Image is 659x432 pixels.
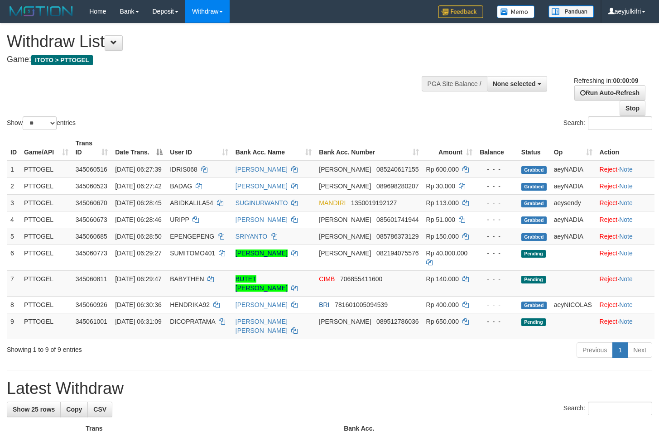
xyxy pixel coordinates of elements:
[76,301,107,308] span: 345060926
[236,250,288,257] a: [PERSON_NAME]
[115,216,161,223] span: [DATE] 06:28:46
[619,166,633,173] a: Note
[319,216,371,223] span: [PERSON_NAME]
[521,318,546,326] span: Pending
[76,216,107,223] span: 345060673
[7,33,430,51] h1: Withdraw List
[423,135,476,161] th: Amount: activate to sort column ascending
[422,76,487,91] div: PGA Site Balance /
[627,342,652,358] a: Next
[476,135,518,161] th: Balance
[20,194,72,211] td: PTTOGEL
[493,80,536,87] span: None selected
[335,301,388,308] span: Copy 781601005094539 to clipboard
[20,270,72,296] td: PTTOGEL
[613,77,638,84] strong: 00:00:09
[426,233,459,240] span: Rp 150.000
[574,77,638,84] span: Refreshing in:
[87,402,112,417] a: CSV
[7,5,76,18] img: MOTION_logo.png
[7,379,652,398] h1: Latest Withdraw
[376,250,418,257] span: Copy 082194075576 to clipboard
[497,5,535,18] img: Button%20Memo.svg
[480,165,514,174] div: - - -
[236,216,288,223] a: [PERSON_NAME]
[7,55,430,64] h4: Game:
[20,161,72,178] td: PTTOGEL
[550,178,596,194] td: aeyNADIA
[619,182,633,190] a: Note
[620,101,645,116] a: Stop
[115,182,161,190] span: [DATE] 06:27:42
[20,313,72,339] td: PTTOGEL
[76,250,107,257] span: 345060773
[600,233,618,240] a: Reject
[521,216,547,224] span: Grabbed
[236,275,288,292] a: BUTET [PERSON_NAME]
[480,300,514,309] div: - - -
[480,274,514,283] div: - - -
[170,250,215,257] span: SUMITOMO401
[236,199,288,206] a: SUGINURWANTO
[319,182,371,190] span: [PERSON_NAME]
[600,216,618,223] a: Reject
[20,135,72,161] th: Game/API: activate to sort column ascending
[7,194,20,211] td: 3
[166,135,232,161] th: User ID: activate to sort column ascending
[111,135,166,161] th: Date Trans.: activate to sort column descending
[426,275,459,283] span: Rp 140.000
[426,301,459,308] span: Rp 400.000
[236,233,267,240] a: SRIYANTO
[72,135,112,161] th: Trans ID: activate to sort column ascending
[480,317,514,326] div: - - -
[600,275,618,283] a: Reject
[376,233,418,240] span: Copy 085786373129 to clipboard
[315,135,422,161] th: Bank Acc. Number: activate to sort column ascending
[20,228,72,245] td: PTTOGEL
[376,182,418,190] span: Copy 089698280207 to clipboard
[170,301,210,308] span: HENDRIKA92
[600,166,618,173] a: Reject
[619,216,633,223] a: Note
[236,301,288,308] a: [PERSON_NAME]
[7,245,20,270] td: 6
[521,200,547,207] span: Grabbed
[7,178,20,194] td: 2
[487,76,547,91] button: None selected
[319,275,335,283] span: CIMB
[76,182,107,190] span: 345060523
[7,313,20,339] td: 9
[115,250,161,257] span: [DATE] 06:29:27
[550,194,596,211] td: aeysendy
[7,211,20,228] td: 4
[550,211,596,228] td: aeyNADIA
[340,275,382,283] span: Copy 706855411600 to clipboard
[93,406,106,413] span: CSV
[518,135,550,161] th: Status
[7,116,76,130] label: Show entries
[319,301,329,308] span: BRI
[600,199,618,206] a: Reject
[20,178,72,194] td: PTTOGEL
[76,199,107,206] span: 345060670
[619,275,633,283] a: Note
[563,402,652,415] label: Search:
[20,211,72,228] td: PTTOGEL
[76,233,107,240] span: 345060685
[619,250,633,257] a: Note
[76,166,107,173] span: 345060516
[13,406,55,413] span: Show 25 rows
[7,228,20,245] td: 5
[115,318,161,325] span: [DATE] 06:31:09
[619,233,633,240] a: Note
[550,296,596,313] td: aeyNICOLAS
[20,296,72,313] td: PTTOGEL
[550,228,596,245] td: aeyNADIA
[170,182,192,190] span: BADAG
[596,270,654,296] td: ·
[600,318,618,325] a: Reject
[426,318,459,325] span: Rp 650.000
[236,166,288,173] a: [PERSON_NAME]
[480,198,514,207] div: - - -
[20,245,72,270] td: PTTOGEL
